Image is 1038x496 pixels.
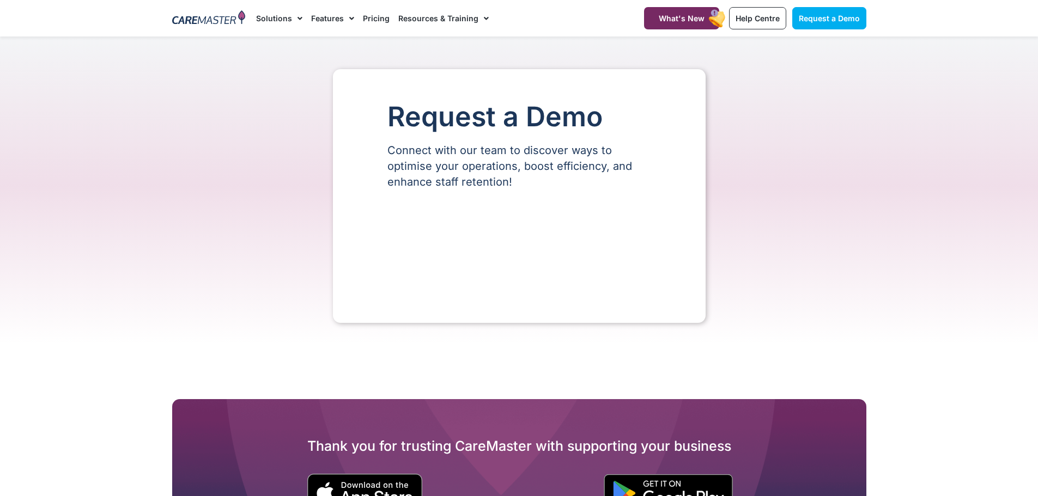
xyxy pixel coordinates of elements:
[172,10,246,27] img: CareMaster Logo
[792,7,866,29] a: Request a Demo
[387,209,651,290] iframe: Form 0
[799,14,860,23] span: Request a Demo
[172,437,866,455] h2: Thank you for trusting CareMaster with supporting your business
[387,143,651,190] p: Connect with our team to discover ways to optimise your operations, boost efficiency, and enhance...
[659,14,705,23] span: What's New
[644,7,719,29] a: What's New
[387,102,651,132] h1: Request a Demo
[729,7,786,29] a: Help Centre
[736,14,780,23] span: Help Centre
